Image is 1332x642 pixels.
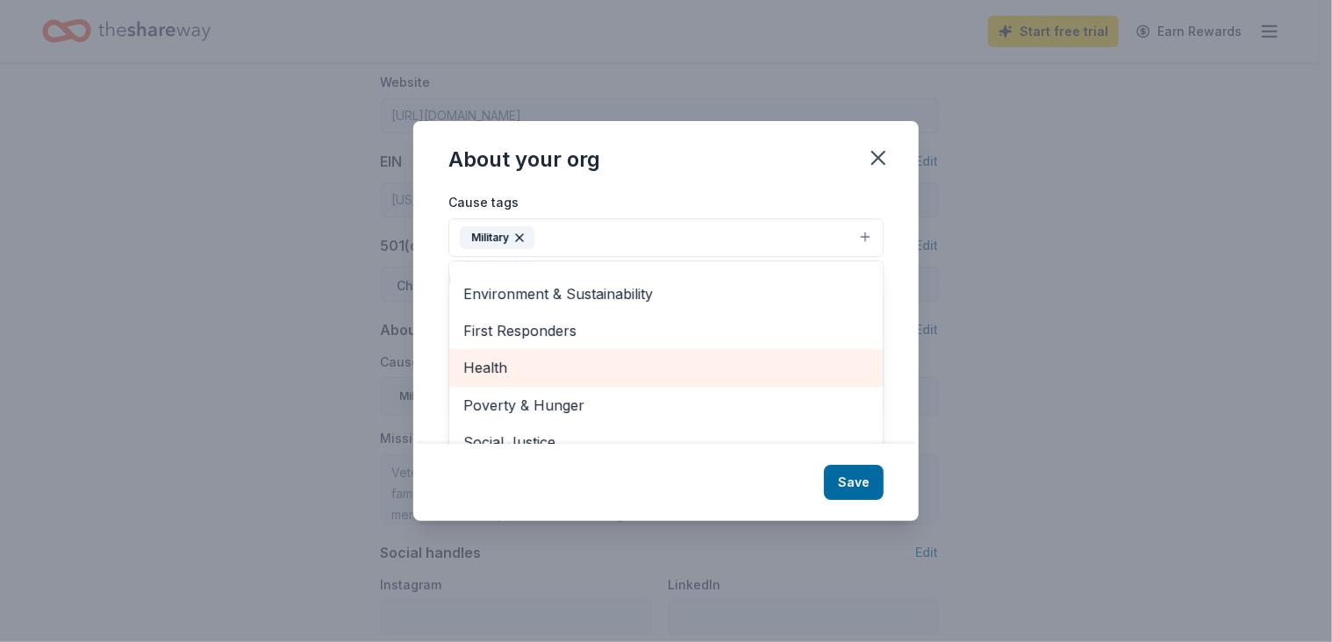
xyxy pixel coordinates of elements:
span: Social Justice [463,431,869,453]
span: Environment & Sustainability [463,282,869,305]
div: Military [460,226,534,249]
button: Military [448,218,884,257]
span: Poverty & Hunger [463,394,869,417]
div: Military [448,260,884,471]
span: First Responders [463,319,869,342]
span: Health [463,356,869,379]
